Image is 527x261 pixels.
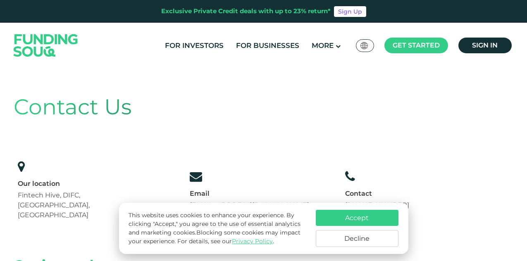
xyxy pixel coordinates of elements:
[393,41,440,49] span: Get started
[345,189,409,198] div: Contact
[129,211,307,246] p: This website uses cookies to enhance your experience. By clicking "Accept," you agree to the use ...
[161,7,331,16] div: Exclusive Private Credit deals with up to 23% return*
[312,41,334,50] span: More
[360,42,368,49] img: SA Flag
[5,24,86,66] img: Logo
[18,191,90,219] span: Fintech Hive, DIFC, [GEOGRAPHIC_DATA], [GEOGRAPHIC_DATA]
[316,210,398,226] button: Accept
[472,41,498,49] span: Sign in
[190,201,309,209] a: [EMAIL_ADDRESS][DOMAIN_NAME]
[458,38,512,53] a: Sign in
[129,229,300,245] span: Blocking some cookies may impact your experience.
[334,6,366,17] a: Sign Up
[14,91,514,123] div: Contact Us
[316,230,398,247] button: Decline
[232,237,273,245] a: Privacy Policy
[177,237,274,245] span: For details, see our .
[163,39,226,52] a: For Investors
[18,179,153,188] div: Our location
[234,39,301,52] a: For Businesses
[190,189,309,198] div: Email
[345,201,409,209] a: [PHONE_NUMBER]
